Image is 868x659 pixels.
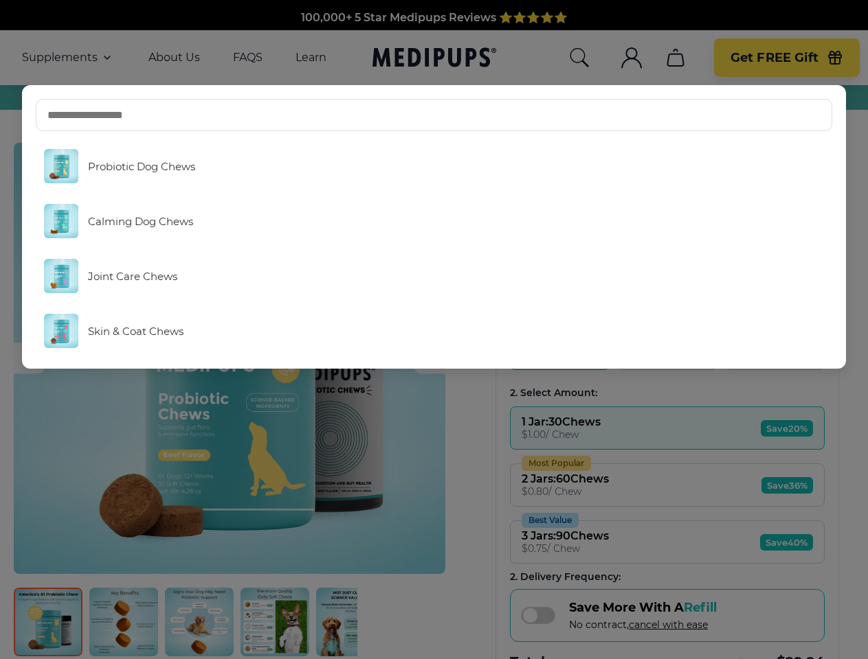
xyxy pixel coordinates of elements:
[44,149,78,183] img: Probiotic Dog Chews
[36,142,833,190] a: Probiotic Dog Chews
[44,314,78,348] img: Skin & Coat Chews
[44,204,78,238] img: Calming Dog Chews
[44,259,78,293] img: Joint Care Chews
[88,325,183,338] span: Skin & Coat Chews
[88,215,193,228] span: Calming Dog Chews
[88,160,195,173] span: Probiotic Dog Chews
[88,270,177,283] span: Joint Care Chews
[36,252,833,300] a: Joint Care Chews
[36,307,833,355] a: Skin & Coat Chews
[36,197,833,245] a: Calming Dog Chews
